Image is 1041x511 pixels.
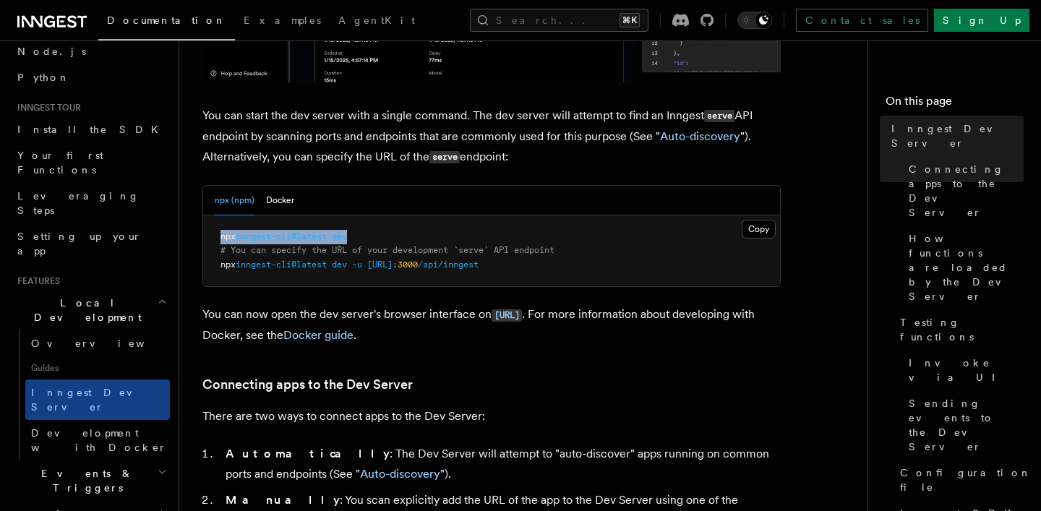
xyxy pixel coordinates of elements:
[266,186,294,215] button: Docker
[12,142,170,183] a: Your first Functions
[25,379,170,420] a: Inngest Dev Server
[660,129,740,143] a: Auto-discovery
[894,309,1024,350] a: Testing functions
[367,259,398,270] span: [URL]:
[909,396,1024,454] span: Sending events to the Dev Server
[737,12,772,29] button: Toggle dark mode
[429,151,460,163] code: serve
[900,315,1024,344] span: Testing functions
[894,460,1024,500] a: Configuration file
[226,493,340,507] strong: Manually
[25,420,170,460] a: Development with Docker
[12,290,170,330] button: Local Development
[221,444,781,484] li: : The Dev Server will attempt to "auto-discover" apps running on common ports and endpoints (See ...
[244,14,321,26] span: Examples
[226,447,390,460] strong: Automatically
[330,4,424,39] a: AgentKit
[12,102,81,113] span: Inngest tour
[492,307,522,321] a: [URL]
[98,4,235,40] a: Documentation
[903,226,1024,309] a: How functions are loaded by the Dev Server
[202,304,781,345] p: You can now open the dev server's browser interface on . For more information about developing wi...
[202,374,413,395] a: Connecting apps to the Dev Server
[903,390,1024,460] a: Sending events to the Dev Server
[220,245,554,255] span: # You can specify the URL of your development `serve` API endpoint
[17,231,142,257] span: Setting up your app
[12,296,158,325] span: Local Development
[332,231,347,241] span: dev
[891,121,1024,150] span: Inngest Dev Server
[352,259,362,270] span: -u
[215,186,254,215] button: npx (npm)
[12,330,170,460] div: Local Development
[31,427,167,453] span: Development with Docker
[12,466,158,495] span: Events & Triggers
[31,387,155,413] span: Inngest Dev Server
[418,259,479,270] span: /api/inngest
[202,406,781,426] p: There are two ways to connect apps to the Dev Server:
[900,465,1032,494] span: Configuration file
[236,259,327,270] span: inngest-cli@latest
[17,150,103,176] span: Your first Functions
[909,231,1024,304] span: How functions are loaded by the Dev Server
[17,124,167,135] span: Install the SDK
[332,259,347,270] span: dev
[12,38,170,64] a: Node.js
[886,93,1024,116] h4: On this page
[236,231,327,241] span: inngest-cli@latest
[202,106,781,168] p: You can start the dev server with a single command. The dev server will attempt to find an Innges...
[620,13,640,27] kbd: ⌘K
[470,9,648,32] button: Search...⌘K
[903,350,1024,390] a: Invoke via UI
[17,72,70,83] span: Python
[12,116,170,142] a: Install the SDK
[934,9,1029,32] a: Sign Up
[886,116,1024,156] a: Inngest Dev Server
[12,183,170,223] a: Leveraging Steps
[31,338,180,349] span: Overview
[235,4,330,39] a: Examples
[492,309,522,322] code: [URL]
[17,190,140,216] span: Leveraging Steps
[17,46,86,57] span: Node.js
[909,356,1024,385] span: Invoke via UI
[25,356,170,379] span: Guides
[796,9,928,32] a: Contact sales
[12,64,170,90] a: Python
[398,259,418,270] span: 3000
[909,162,1024,220] span: Connecting apps to the Dev Server
[338,14,415,26] span: AgentKit
[283,328,354,342] a: Docker guide
[903,156,1024,226] a: Connecting apps to the Dev Server
[360,467,440,481] a: Auto-discovery
[220,259,236,270] span: npx
[12,275,60,287] span: Features
[704,110,734,122] code: serve
[12,223,170,264] a: Setting up your app
[25,330,170,356] a: Overview
[742,220,776,239] button: Copy
[220,231,236,241] span: npx
[107,14,226,26] span: Documentation
[12,460,170,501] button: Events & Triggers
